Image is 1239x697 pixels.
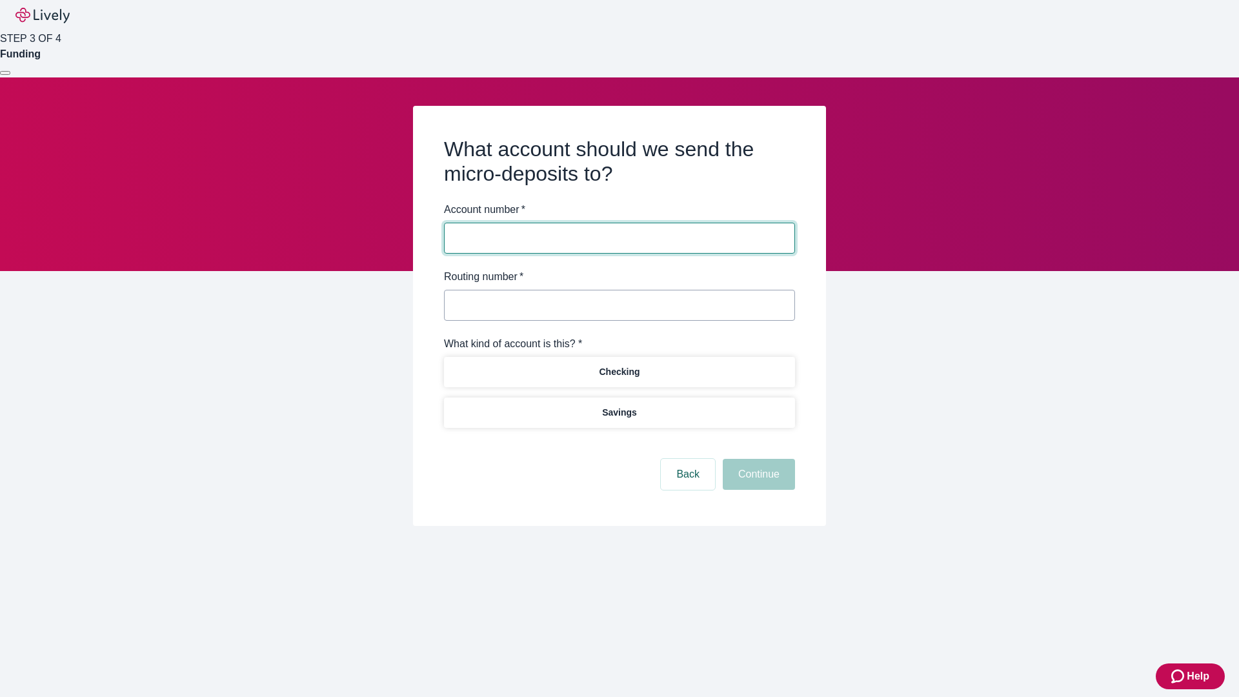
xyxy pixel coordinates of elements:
[602,406,637,419] p: Savings
[444,398,795,428] button: Savings
[1187,669,1209,684] span: Help
[661,459,715,490] button: Back
[599,365,640,379] p: Checking
[1171,669,1187,684] svg: Zendesk support icon
[444,269,523,285] label: Routing number
[444,357,795,387] button: Checking
[444,336,582,352] label: What kind of account is this? *
[444,137,795,187] h2: What account should we send the micro-deposits to?
[15,8,70,23] img: Lively
[1156,663,1225,689] button: Zendesk support iconHelp
[444,202,525,217] label: Account number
